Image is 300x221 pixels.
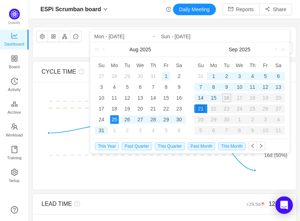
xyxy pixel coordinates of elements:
[136,115,144,124] div: 27
[134,114,147,125] td: August 27, 2025
[173,103,186,114] td: August 23, 2025
[59,31,70,42] button: icon: apartment
[149,94,157,102] div: 14
[248,83,257,91] div: 11
[147,125,160,136] td: September 4, 2025
[11,101,18,115] a: Archive
[11,100,18,108] i: icon: gold
[272,92,285,103] td: September 20, 2025
[220,115,233,124] div: 30
[173,82,186,92] td: August 9, 2025
[246,62,259,69] span: Th
[233,82,246,92] td: September 10, 2025
[149,83,157,91] div: 7
[121,103,134,114] td: August 19, 2025
[259,60,272,71] th: Fri
[233,114,246,125] td: October 1, 2025
[259,104,272,113] div: 26
[222,4,260,15] button: icon: mailReports
[123,104,132,113] div: 19
[11,78,18,92] a: Activity
[207,60,220,71] th: Mon
[209,94,218,102] div: 15
[8,82,21,97] span: Activity
[194,92,207,103] td: September 14, 2025
[123,83,132,91] div: 5
[134,62,147,69] span: We
[261,202,265,207] i: icon: arrow-up
[246,125,259,136] td: October 9, 2025
[274,83,283,91] div: 13
[175,104,183,113] div: 23
[48,31,59,42] button: icon: appstore
[194,82,207,92] td: September 7, 2025
[95,60,108,71] th: Sun
[207,125,220,136] td: October 6, 2025
[134,92,147,103] td: August 13, 2025
[272,60,285,71] th: Sat
[175,83,183,91] div: 9
[173,71,186,82] td: August 2, 2025
[196,94,205,102] div: 14
[196,83,205,91] div: 7
[40,4,101,15] span: ESPi Scrumban board
[110,94,119,102] div: 11
[228,42,238,57] a: Sep
[233,104,246,113] div: 24
[147,71,160,82] td: July 31, 2025
[261,72,270,81] div: 5
[110,115,119,124] div: 25
[11,169,18,176] i: icon: setting
[108,103,121,114] td: August 18, 2025
[7,151,21,165] span: Training
[95,92,108,103] td: August 10, 2025
[160,125,173,136] td: September 5, 2025
[9,173,19,188] span: Setup
[173,114,186,125] td: August 30, 2025
[173,60,186,71] th: Sat
[220,114,233,125] td: September 30, 2025
[173,62,186,69] span: Sa
[134,60,147,71] th: Wed
[108,125,121,136] td: September 1, 2025
[149,72,157,81] div: 31
[220,62,233,69] span: Tu
[188,142,216,150] span: Past Month
[194,71,207,82] td: August 31, 2025
[160,103,173,114] td: August 22, 2025
[175,115,183,124] div: 30
[11,146,18,153] i: icon: book
[108,114,121,125] td: August 25, 2025
[246,115,259,124] div: 2
[194,103,207,114] td: September 21, 2025
[123,94,132,102] div: 12
[272,103,285,114] td: September 27, 2025
[123,126,132,135] div: 2
[136,126,144,135] div: 3
[259,82,272,92] td: September 12, 2025
[233,103,246,114] td: September 24, 2025
[95,125,108,136] td: August 31, 2025
[110,126,119,135] div: 1
[11,146,18,161] a: Training
[220,104,233,113] div: 23
[95,114,108,125] td: August 24, 2025
[194,115,207,124] div: 28
[233,94,246,102] div: 17
[207,115,220,124] div: 29
[259,71,272,82] td: September 5, 2025
[147,82,160,92] td: August 7, 2025
[207,71,220,82] td: September 1, 2025
[272,104,285,113] div: 27
[272,115,285,124] div: 4
[207,82,220,92] td: September 8, 2025
[161,32,286,41] input: End date
[274,72,283,81] div: 6
[121,82,134,92] td: August 5, 2025
[166,7,171,12] i: icon: history
[194,62,207,69] span: Su
[233,115,246,124] div: 1
[8,21,21,25] span: Quantify
[108,92,121,103] td: August 11, 2025
[139,42,152,57] a: 2025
